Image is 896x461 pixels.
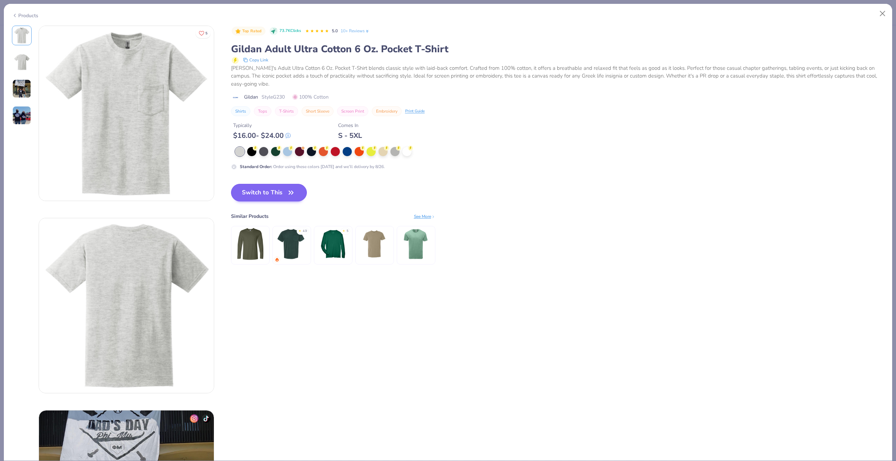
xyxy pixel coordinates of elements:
img: Front [39,26,214,201]
div: See More [414,213,435,220]
div: Order using these colors [DATE] and we’ll delivery by 8/26. [240,163,385,170]
button: T-Shirts [275,106,298,116]
img: Back [13,54,30,71]
span: 5 [205,32,207,35]
button: Tops [254,106,271,116]
button: Close [876,7,889,20]
div: ★ [342,229,345,232]
button: copy to clipboard [241,56,270,64]
img: Threadfast Apparel Unisex Triblend Short-Sleeve T-Shirt [399,227,433,261]
div: Similar Products [231,213,269,220]
div: [PERSON_NAME]'s Adult Ultra Cotton 6 Oz. Pocket T-Shirt blends classic style with laid-back comfo... [231,64,884,88]
span: 100% Cotton [292,93,329,101]
a: 10+ Reviews [341,28,370,34]
div: 5 [347,229,348,234]
button: Short Sleeve [302,106,334,116]
button: Screen Print [337,106,368,116]
button: Switch to This [231,184,307,201]
button: Shirts [231,106,250,116]
button: Badge Button [232,27,265,36]
img: Front [13,27,30,44]
img: Gildan Adult Softstyle® 4.5 Oz. Long-Sleeve T-Shirt [233,227,267,261]
div: Print Guide [405,108,425,114]
img: trending.gif [275,258,279,262]
div: Gildan Adult Ultra Cotton 6 Oz. Pocket T-Shirt [231,42,884,56]
div: Products [12,12,38,19]
div: Typically [233,122,291,129]
span: Style G230 [262,93,285,101]
img: User generated content [12,79,31,98]
img: Team 365 Men's Zone Performance Long-Sleeve T-Shirt [316,227,350,261]
div: Comes In [338,122,362,129]
div: 5.0 Stars [305,26,329,37]
img: insta-icon.png [190,414,198,423]
span: Gildan [244,93,258,101]
span: 5.0 [332,28,338,34]
button: Like [196,28,211,38]
img: Back [39,218,214,393]
img: User generated content [12,106,31,125]
img: tiktok-icon.png [202,414,210,423]
strong: Standard Order : [240,164,272,169]
div: S - 5XL [338,131,362,140]
span: Top Rated [242,29,262,33]
img: Next Level Men's Sueded Crew [358,227,391,261]
div: ★ [298,229,301,232]
img: brand logo [231,95,241,100]
img: Comfort Colors Adult Heavyweight RS Pocket T-Shirt [275,227,308,261]
div: $ 16.00 - $ 24.00 [233,131,291,140]
span: 73.7K Clicks [279,28,301,34]
img: Top Rated sort [235,28,241,34]
div: 4.9 [303,229,307,234]
button: Embroidery [372,106,402,116]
